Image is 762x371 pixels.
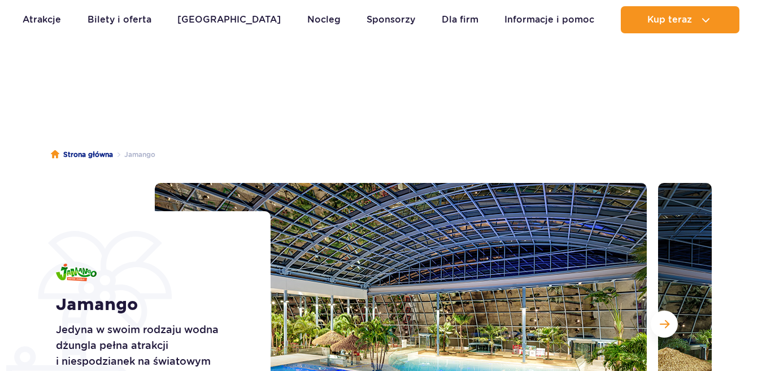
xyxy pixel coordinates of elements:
li: Jamango [113,149,155,160]
a: Informacje i pomoc [504,6,594,33]
a: Nocleg [307,6,341,33]
button: Kup teraz [621,6,739,33]
a: Sponsorzy [367,6,415,33]
a: [GEOGRAPHIC_DATA] [177,6,281,33]
a: Atrakcje [23,6,61,33]
a: Strona główna [51,149,113,160]
span: Kup teraz [647,15,692,25]
button: Następny slajd [651,311,678,338]
img: Jamango [56,264,97,281]
a: Dla firm [442,6,478,33]
a: Bilety i oferta [88,6,151,33]
h1: Jamango [56,295,245,315]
